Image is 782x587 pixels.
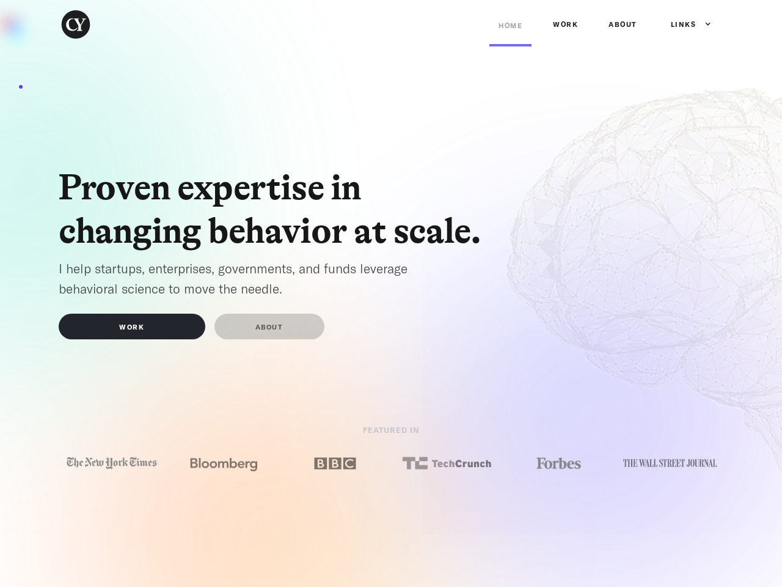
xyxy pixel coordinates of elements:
h1: Proven expertise in changing behavior at scale. [59,166,499,253]
a: ABOUT [214,314,324,339]
a: Home [489,7,532,46]
a: Work [544,6,587,43]
a: ABOUT [599,6,646,43]
div: Links [671,18,696,31]
div: Links [659,6,712,43]
a: home [59,7,108,42]
p: I help startups, enterprises, governments, and funds leverage behavioral science to move the needle. [59,259,450,298]
p: FEATURED IN [238,423,544,443]
a: WORK [59,314,205,339]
